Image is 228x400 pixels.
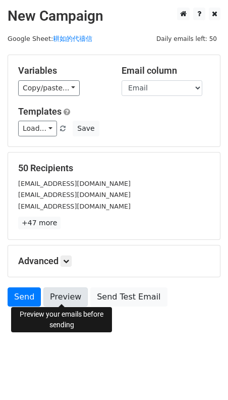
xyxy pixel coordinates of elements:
[18,106,62,117] a: Templates
[53,35,92,42] a: 耕如的代禱信
[18,191,131,198] small: [EMAIL_ADDRESS][DOMAIN_NAME]
[8,35,92,42] small: Google Sheet:
[153,35,220,42] a: Daily emails left: 50
[73,121,99,136] button: Save
[43,287,88,307] a: Preview
[153,33,220,44] span: Daily emails left: 50
[18,163,210,174] h5: 50 Recipients
[18,217,61,229] a: +47 more
[90,287,167,307] a: Send Test Email
[8,287,41,307] a: Send
[11,307,112,332] div: Preview your emails before sending
[18,256,210,267] h5: Advanced
[18,121,57,136] a: Load...
[122,65,210,76] h5: Email column
[18,65,106,76] h5: Variables
[18,203,131,210] small: [EMAIL_ADDRESS][DOMAIN_NAME]
[18,80,80,96] a: Copy/paste...
[178,352,228,400] iframe: Chat Widget
[18,180,131,187] small: [EMAIL_ADDRESS][DOMAIN_NAME]
[8,8,220,25] h2: New Campaign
